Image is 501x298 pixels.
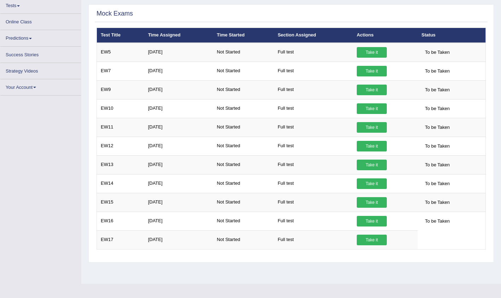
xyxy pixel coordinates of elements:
[0,14,81,28] a: Online Class
[213,80,274,99] td: Not Started
[144,62,213,80] td: [DATE]
[144,174,213,193] td: [DATE]
[144,155,213,174] td: [DATE]
[213,137,274,155] td: Not Started
[144,80,213,99] td: [DATE]
[97,43,144,62] td: EW5
[97,230,144,249] td: EW17
[421,141,453,151] span: To be Taken
[421,197,453,208] span: To be Taken
[357,235,387,245] a: Take it
[144,137,213,155] td: [DATE]
[357,122,387,133] a: Take it
[421,85,453,95] span: To be Taken
[97,193,144,212] td: EW15
[357,160,387,170] a: Take it
[97,28,144,43] th: Test Title
[357,66,387,76] a: Take it
[144,99,213,118] td: [DATE]
[357,47,387,58] a: Take it
[274,174,353,193] td: Full test
[213,28,274,43] th: Time Started
[421,122,453,133] span: To be Taken
[97,99,144,118] td: EW10
[97,212,144,230] td: EW16
[274,212,353,230] td: Full test
[213,193,274,212] td: Not Started
[357,85,387,95] a: Take it
[274,62,353,80] td: Full test
[357,141,387,151] a: Take it
[213,99,274,118] td: Not Started
[0,30,81,44] a: Predictions
[421,160,453,170] span: To be Taken
[421,216,453,227] span: To be Taken
[144,212,213,230] td: [DATE]
[421,178,453,189] span: To be Taken
[421,47,453,58] span: To be Taken
[213,62,274,80] td: Not Started
[353,28,418,43] th: Actions
[144,230,213,249] td: [DATE]
[97,62,144,80] td: EW7
[274,80,353,99] td: Full test
[357,178,387,189] a: Take it
[97,137,144,155] td: EW12
[213,212,274,230] td: Not Started
[144,43,213,62] td: [DATE]
[144,28,213,43] th: Time Assigned
[274,137,353,155] td: Full test
[357,216,387,227] a: Take it
[144,193,213,212] td: [DATE]
[97,80,144,99] td: EW9
[274,99,353,118] td: Full test
[0,79,81,93] a: Your Account
[213,43,274,62] td: Not Started
[213,230,274,249] td: Not Started
[421,103,453,114] span: To be Taken
[144,118,213,137] td: [DATE]
[97,174,144,193] td: EW14
[213,155,274,174] td: Not Started
[213,118,274,137] td: Not Started
[213,174,274,193] td: Not Started
[97,118,144,137] td: EW11
[0,63,81,77] a: Strategy Videos
[421,66,453,76] span: To be Taken
[97,155,144,174] td: EW13
[274,118,353,137] td: Full test
[274,155,353,174] td: Full test
[418,28,485,43] th: Status
[357,103,387,114] a: Take it
[274,43,353,62] td: Full test
[274,28,353,43] th: Section Assigned
[274,230,353,249] td: Full test
[97,10,133,17] h2: Mock Exams
[0,47,81,61] a: Success Stories
[357,197,387,208] a: Take it
[274,193,353,212] td: Full test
